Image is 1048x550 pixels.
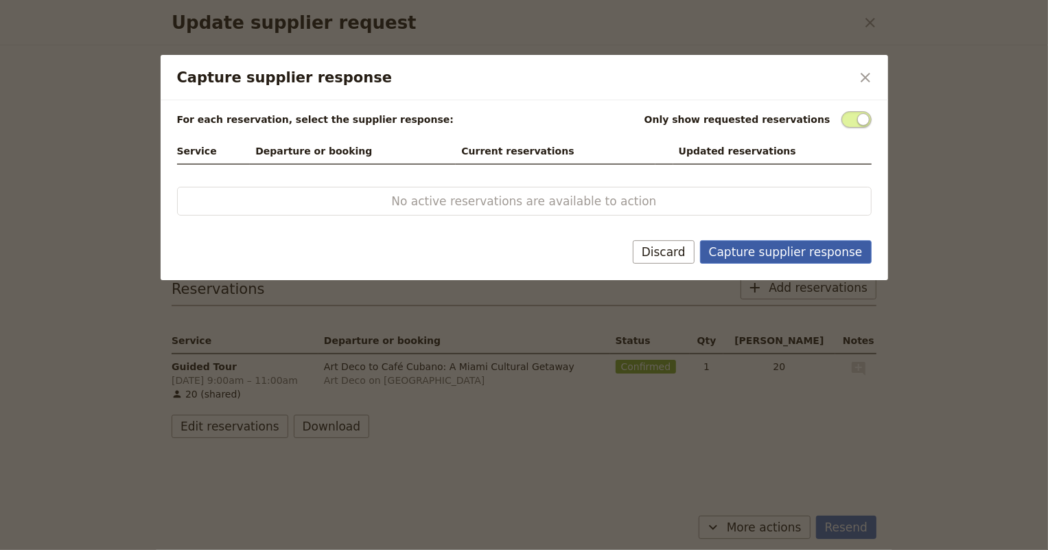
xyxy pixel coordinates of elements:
[177,139,251,164] th: Service
[673,139,872,164] th: Updated reservations
[854,66,877,89] button: Close dialog
[177,113,454,126] p: For each reservation, select the supplier response:
[700,240,872,264] button: Capture supplier response
[250,139,456,164] th: Departure or booking
[222,193,827,209] span: No active reservations are available to action
[456,139,655,164] th: Current reservations
[177,67,851,88] h2: Capture supplier response
[633,240,695,264] button: Discard
[644,113,830,126] div: Only show requested reservations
